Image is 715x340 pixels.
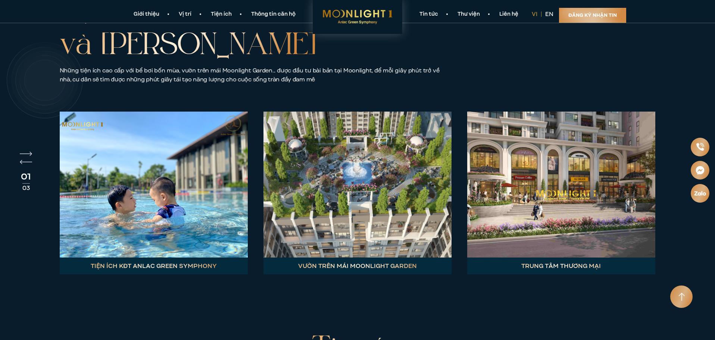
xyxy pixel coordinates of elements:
a: Thông tin căn hộ [241,10,305,18]
a: Liên hệ [490,10,528,18]
img: Vườn trên mái Moonlight Garden [263,112,452,258]
a: Đăng ký nhận tin [559,8,626,23]
h3: Trung tâm Thương mại [467,258,655,274]
a: Tiện ích [201,10,241,18]
div: Next slide [20,152,32,156]
img: Trung tâm Thương mại [467,112,655,258]
p: Những tiện ích cao cấp với bể bơi bốn mùa, vườn trên mái Moonlight Garden... được đâ... [60,66,440,84]
a: Tin tức [410,10,448,18]
div: 01 [20,170,32,183]
img: Tiện ích KĐT Anlac Green Symphony [60,112,248,258]
img: Zalo icon [694,190,706,196]
a: Thư viện [448,10,490,18]
div: 03 [22,183,30,193]
a: Vị trí [169,10,201,18]
a: en [545,10,553,18]
h3: Vườn trên mái Moonlight Garden [263,258,452,274]
img: Phone icon [696,143,704,151]
a: vi [532,10,537,18]
img: Arrow icon [678,293,685,301]
h3: Tiện ích KĐT Anlac Green Symphony [60,258,248,274]
a: Giới thiệu [124,10,169,18]
img: Messenger icon [695,165,705,175]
